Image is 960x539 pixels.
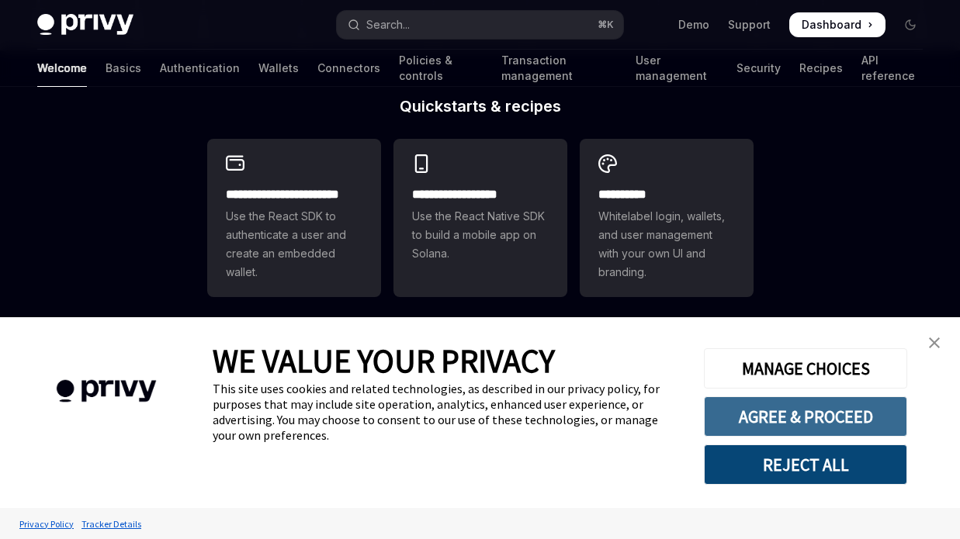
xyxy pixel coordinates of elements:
[160,50,240,87] a: Authentication
[412,207,549,263] span: Use the React Native SDK to build a mobile app on Solana.
[317,50,380,87] a: Connectors
[393,139,567,297] a: **** **** **** ***Use the React Native SDK to build a mobile app on Solana.
[799,50,843,87] a: Recipes
[16,510,78,537] a: Privacy Policy
[929,337,940,348] img: close banner
[736,50,781,87] a: Security
[861,50,923,87] a: API reference
[337,11,624,39] button: Open search
[213,340,555,381] span: WE VALUE YOUR PRIVACY
[898,12,923,37] button: Toggle dark mode
[802,17,861,33] span: Dashboard
[213,381,681,443] div: This site uses cookies and related technologies, as described in our privacy policy, for purposes...
[704,396,907,437] button: AGREE & PROCEED
[399,50,483,87] a: Policies & controls
[106,50,141,87] a: Basics
[366,16,410,34] div: Search...
[207,98,754,114] h2: Quickstarts & recipes
[258,50,299,87] a: Wallets
[501,50,617,87] a: Transaction management
[636,50,718,87] a: User management
[598,19,614,31] span: ⌘ K
[226,207,362,282] span: Use the React SDK to authenticate a user and create an embedded wallet.
[23,358,189,425] img: company logo
[37,14,133,36] img: dark logo
[704,444,907,485] button: REJECT ALL
[789,12,885,37] a: Dashboard
[919,327,950,358] a: close banner
[678,17,709,33] a: Demo
[704,348,907,389] button: MANAGE CHOICES
[598,207,735,282] span: Whitelabel login, wallets, and user management with your own UI and branding.
[78,510,145,537] a: Tracker Details
[728,17,771,33] a: Support
[580,139,754,297] a: **** *****Whitelabel login, wallets, and user management with your own UI and branding.
[37,50,87,87] a: Welcome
